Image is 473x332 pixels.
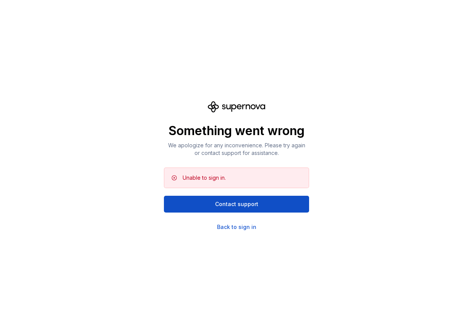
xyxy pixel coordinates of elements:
[183,174,226,182] div: Unable to sign in.
[164,142,309,157] p: We apologize for any inconvenience. Please try again or contact support for assistance.
[164,123,309,139] p: Something went wrong
[217,223,256,231] a: Back to sign in
[164,196,309,213] button: Contact support
[215,200,258,208] span: Contact support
